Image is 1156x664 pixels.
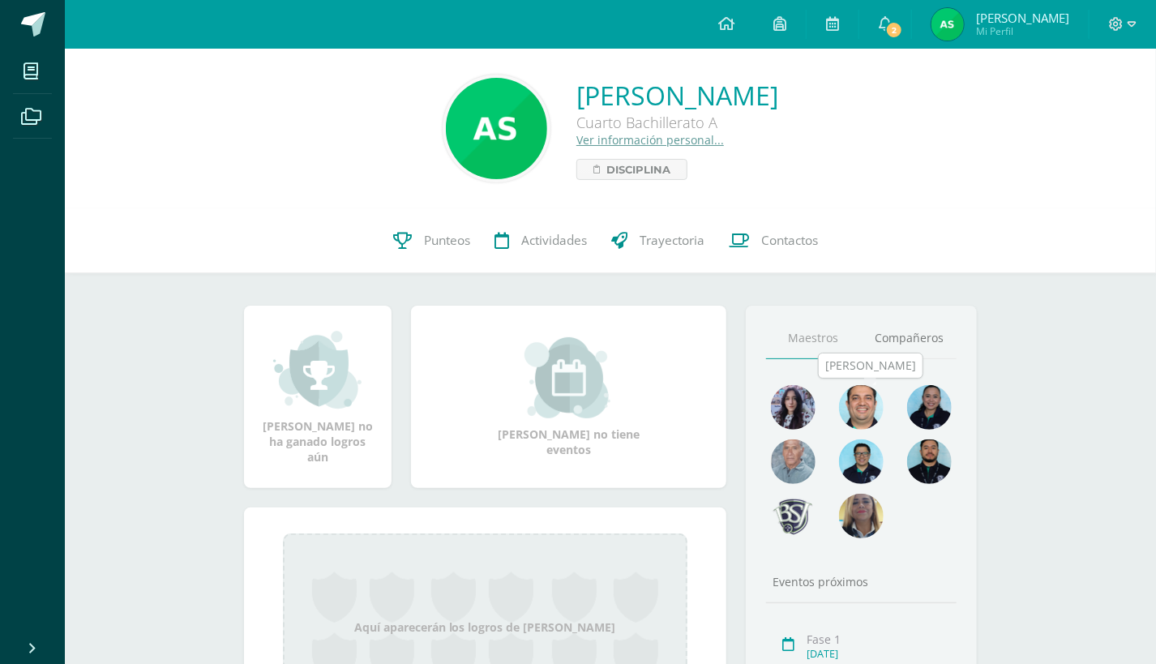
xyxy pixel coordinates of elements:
[761,232,818,249] span: Contactos
[931,8,964,41] img: 9965484d7fb958643abdf6182466cba2.png
[771,439,816,484] img: 55ac31a88a72e045f87d4a648e08ca4b.png
[446,78,547,179] img: f684852a25a44828a9fdd9507404cce8.png
[766,574,957,589] div: Eventos próximos
[862,318,957,359] a: Compañeros
[976,24,1069,38] span: Mi Perfil
[273,329,362,410] img: achievement_small.png
[839,385,884,430] img: 677c00e80b79b0324b531866cf3fa47b.png
[606,160,670,179] span: Disciplina
[825,358,916,374] div: [PERSON_NAME]
[771,494,816,538] img: d483e71d4e13296e0ce68ead86aec0b8.png
[640,232,704,249] span: Trayectoria
[576,78,778,113] a: [PERSON_NAME]
[766,318,862,359] a: Maestros
[260,329,375,465] div: [PERSON_NAME] no ha ganado logros aún
[424,232,470,249] span: Punteos
[907,385,952,430] img: 4fefb2d4df6ade25d47ae1f03d061a50.png
[576,159,687,180] a: Disciplina
[381,208,482,273] a: Punteos
[807,632,953,647] div: Fase 1
[771,385,816,430] img: 31702bfb268df95f55e840c80866a926.png
[807,647,953,661] div: [DATE]
[487,337,649,457] div: [PERSON_NAME] no tiene eventos
[599,208,717,273] a: Trayectoria
[482,208,599,273] a: Actividades
[976,10,1069,26] span: [PERSON_NAME]
[907,439,952,484] img: 2207c9b573316a41e74c87832a091651.png
[576,113,778,132] div: Cuarto Bachillerato A
[524,337,613,418] img: event_small.png
[521,232,587,249] span: Actividades
[885,21,903,39] span: 2
[717,208,830,273] a: Contactos
[576,132,724,148] a: Ver información personal...
[839,439,884,484] img: d220431ed6a2715784848fdc026b3719.png
[839,494,884,538] img: aa9857ee84d8eb936f6c1e33e7ea3df6.png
